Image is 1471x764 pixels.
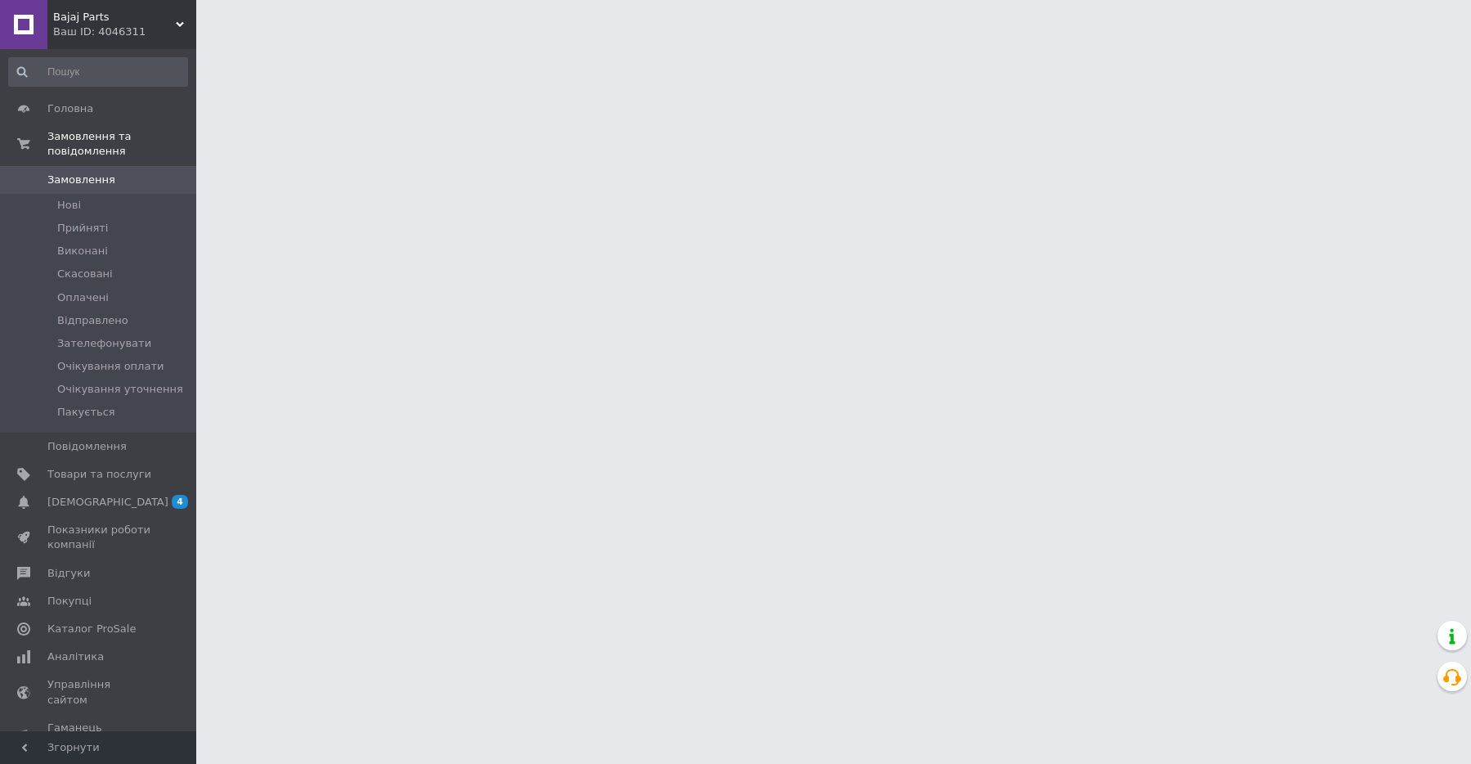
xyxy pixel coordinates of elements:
span: Нові [57,198,81,213]
span: Замовлення та повідомлення [47,129,196,159]
div: Ваш ID: 4046311 [53,25,196,39]
input: Пошук [8,57,188,87]
span: Прийняті [57,221,108,236]
span: Товари та послуги [47,467,151,482]
span: Очікування уточнення [57,382,183,397]
span: 4 [172,495,188,509]
span: Очікування оплати [57,359,164,374]
span: Каталог ProSale [47,622,136,636]
span: Покупці [47,594,92,609]
span: Оплачені [57,290,109,305]
span: Виконані [57,244,108,258]
span: Показники роботи компанії [47,523,151,552]
span: Головна [47,101,93,116]
span: [DEMOGRAPHIC_DATA] [47,495,168,510]
span: Повідомлення [47,439,127,454]
span: Bajaj Parts [53,10,176,25]
span: Гаманець компанії [47,721,151,750]
span: Відправлено [57,313,128,328]
span: Відгуки [47,566,90,581]
span: Зателефонувати [57,336,151,351]
span: Управління сайтом [47,677,151,707]
span: Замовлення [47,173,115,187]
span: Скасовані [57,267,113,281]
span: Аналітика [47,649,104,664]
span: Пакується [57,405,115,420]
